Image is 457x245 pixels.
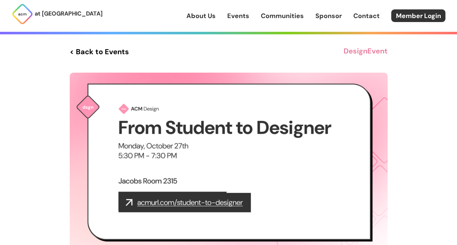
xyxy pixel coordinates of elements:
a: About Us [186,11,216,21]
a: Communities [261,11,304,21]
a: Member Login [391,9,445,22]
a: < Back to Events [70,45,129,58]
h3: Design Event [344,45,388,58]
p: at [GEOGRAPHIC_DATA] [35,9,103,18]
a: Contact [353,11,380,21]
a: Sponsor [315,11,342,21]
a: Events [227,11,249,21]
a: at [GEOGRAPHIC_DATA] [12,3,103,25]
img: ACM Logo [12,3,33,25]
